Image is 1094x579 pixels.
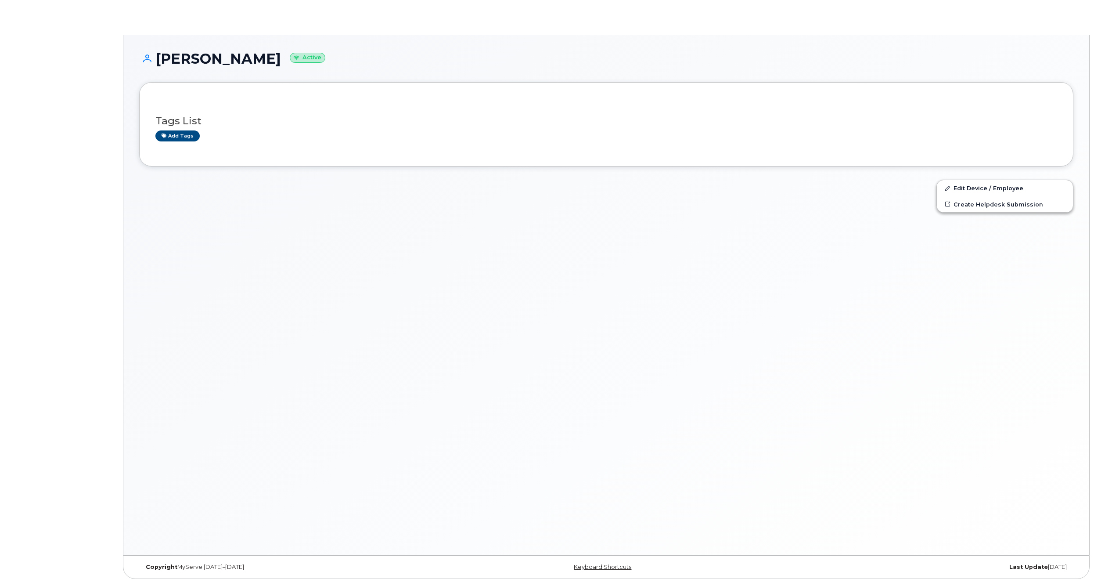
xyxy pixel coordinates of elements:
a: Create Helpdesk Submission [937,196,1073,212]
div: [DATE] [762,564,1073,571]
strong: Last Update [1009,564,1048,570]
h1: [PERSON_NAME] [139,51,1073,66]
small: Active [290,53,325,63]
a: Keyboard Shortcuts [574,564,631,570]
div: MyServe [DATE]–[DATE] [139,564,450,571]
a: Add tags [155,130,200,141]
strong: Copyright [146,564,177,570]
h3: Tags List [155,116,1057,127]
a: Edit Device / Employee [937,180,1073,196]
